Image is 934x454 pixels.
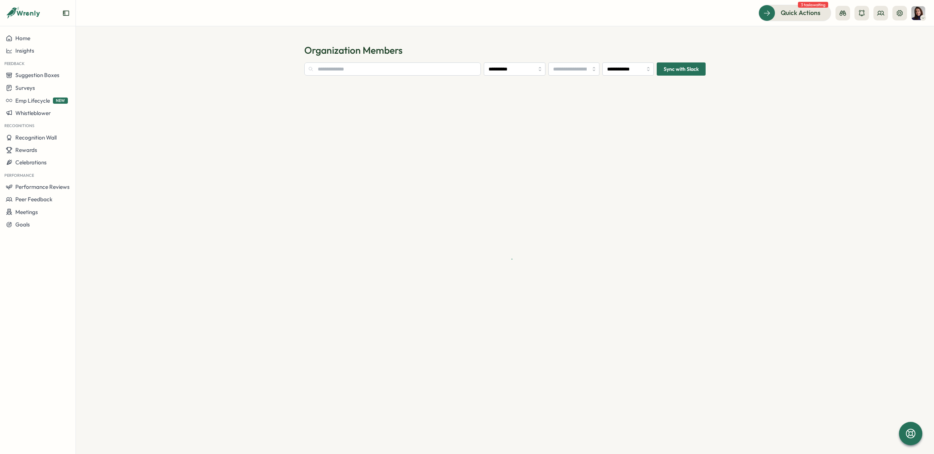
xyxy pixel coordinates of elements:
span: NEW [53,98,68,104]
span: 3 tasks waiting [798,2,828,8]
span: Suggestion Boxes [15,72,59,79]
span: Home [15,35,30,42]
span: Surveys [15,84,35,91]
span: Goals [15,221,30,228]
span: Sync with Slack [664,63,699,75]
span: Rewards [15,146,37,153]
span: Whistleblower [15,110,51,117]
span: Peer Feedback [15,196,53,203]
span: Recognition Wall [15,134,57,141]
span: Celebrations [15,159,47,166]
button: Sync with Slack [657,62,706,76]
h1: Organization Members [304,44,706,57]
span: Quick Actions [781,8,821,18]
img: Viktoria Korzhova [911,6,925,20]
span: Emp Lifecycle [15,97,50,104]
span: Insights [15,47,34,54]
button: Quick Actions [759,5,831,21]
span: Performance Reviews [15,183,70,190]
span: Meetings [15,209,38,215]
button: Expand sidebar [62,9,70,17]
